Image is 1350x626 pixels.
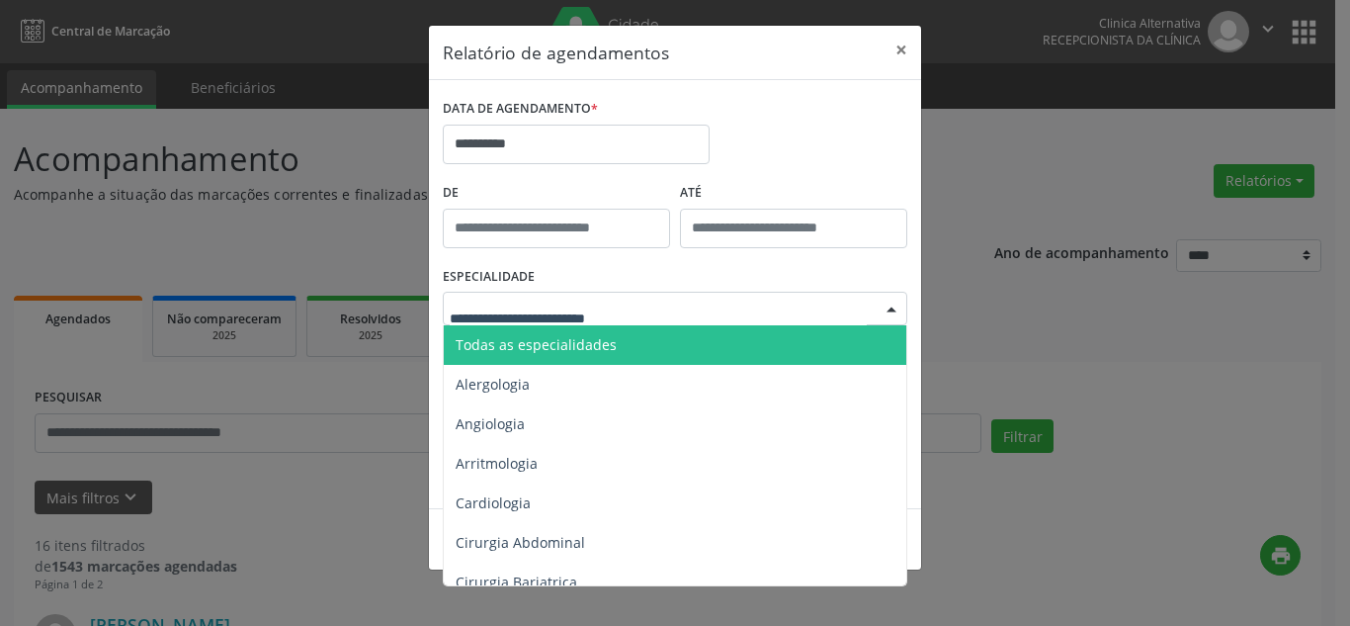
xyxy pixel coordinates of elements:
h5: Relatório de agendamentos [443,40,669,65]
span: Cirurgia Abdominal [456,533,585,552]
span: Arritmologia [456,454,538,473]
button: Close [882,26,921,74]
label: De [443,178,670,209]
span: Todas as especialidades [456,335,617,354]
span: Cardiologia [456,493,531,512]
span: Angiologia [456,414,525,433]
label: DATA DE AGENDAMENTO [443,94,598,125]
label: ESPECIALIDADE [443,262,535,293]
span: Alergologia [456,375,530,394]
span: Cirurgia Bariatrica [456,573,577,591]
label: ATÉ [680,178,907,209]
